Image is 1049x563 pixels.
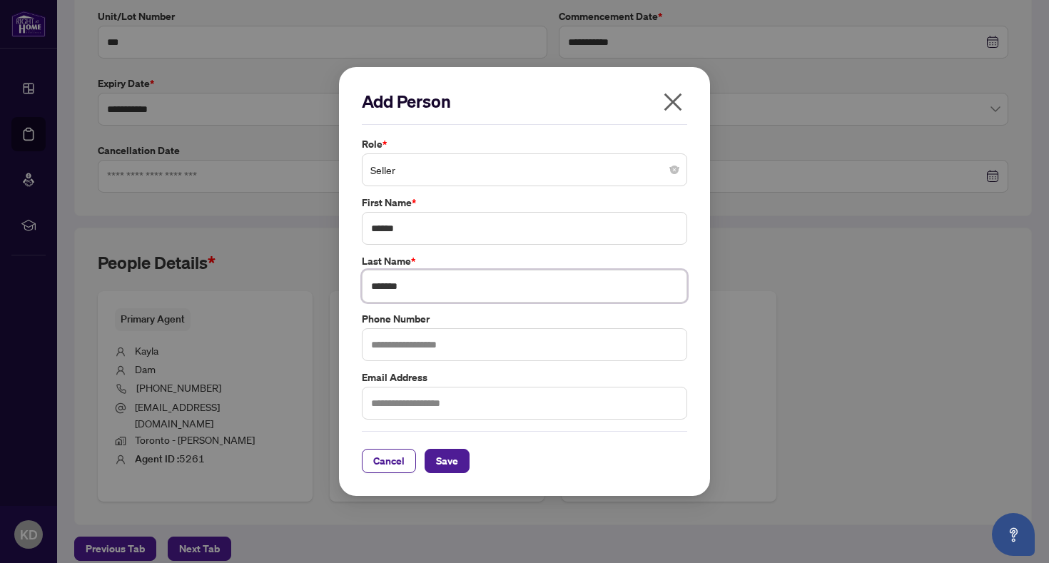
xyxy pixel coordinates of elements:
[373,450,405,472] span: Cancel
[425,449,470,473] button: Save
[362,136,687,152] label: Role
[362,370,687,385] label: Email Address
[362,311,687,327] label: Phone Number
[670,166,679,174] span: close-circle
[362,253,687,269] label: Last Name
[992,513,1035,556] button: Open asap
[362,195,687,211] label: First Name
[370,156,679,183] span: Seller
[362,90,687,113] h2: Add Person
[362,449,416,473] button: Cancel
[662,91,684,113] span: close
[436,450,458,472] span: Save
